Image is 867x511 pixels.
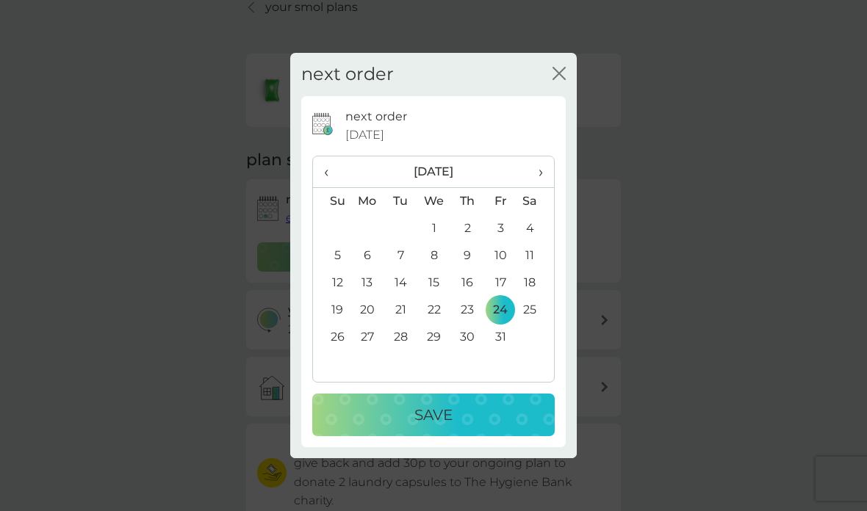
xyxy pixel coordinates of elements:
[517,242,554,269] td: 11
[312,394,555,436] button: Save
[350,187,384,215] th: Mo
[345,126,384,145] span: [DATE]
[484,215,517,242] td: 3
[417,297,451,324] td: 22
[451,324,484,351] td: 30
[528,156,543,187] span: ›
[451,187,484,215] th: Th
[417,187,451,215] th: We
[313,297,350,324] td: 19
[384,297,417,324] td: 21
[417,242,451,269] td: 8
[345,107,407,126] p: next order
[313,324,350,351] td: 26
[384,324,417,351] td: 28
[451,297,484,324] td: 23
[484,297,517,324] td: 24
[414,403,453,427] p: Save
[484,187,517,215] th: Fr
[484,269,517,297] td: 17
[517,187,554,215] th: Sa
[350,156,517,188] th: [DATE]
[517,215,554,242] td: 4
[313,242,350,269] td: 5
[324,156,339,187] span: ‹
[451,242,484,269] td: 9
[517,269,554,297] td: 18
[350,269,384,297] td: 13
[313,269,350,297] td: 12
[417,269,451,297] td: 15
[384,242,417,269] td: 7
[451,269,484,297] td: 16
[350,242,384,269] td: 6
[517,297,554,324] td: 25
[484,324,517,351] td: 31
[350,324,384,351] td: 27
[384,187,417,215] th: Tu
[313,187,350,215] th: Su
[553,67,566,82] button: close
[350,297,384,324] td: 20
[417,215,451,242] td: 1
[384,269,417,297] td: 14
[484,242,517,269] td: 10
[451,215,484,242] td: 2
[417,324,451,351] td: 29
[301,64,394,85] h2: next order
